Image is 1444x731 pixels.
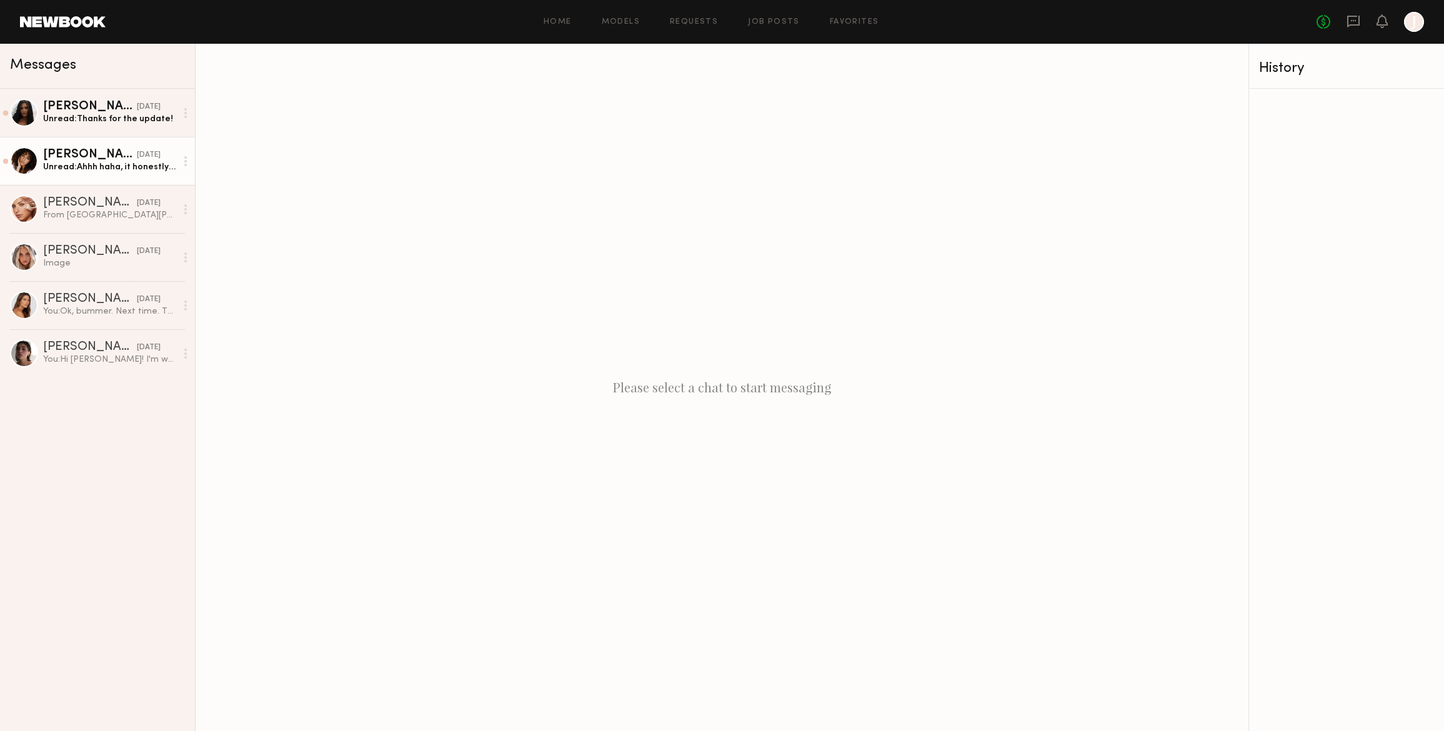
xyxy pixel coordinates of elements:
[43,245,137,257] div: [PERSON_NAME]
[137,246,161,257] div: [DATE]
[137,197,161,209] div: [DATE]
[43,306,176,317] div: You: Ok, bummer. Next time. Thanks!
[43,341,137,354] div: [PERSON_NAME]
[43,354,176,365] div: You: Hi [PERSON_NAME]! I'm writing on behalf of makeup brand caliray. We are interested in hiring...
[544,18,572,26] a: Home
[43,161,176,173] div: Unread: Ahhh haha, it honestly just depends. I can swim just fine but i have slight phobia of wat...
[137,149,161,161] div: [DATE]
[196,44,1248,731] div: Please select a chat to start messaging
[43,293,137,306] div: [PERSON_NAME]
[43,113,176,125] div: Unread: Thanks for the update!
[748,18,800,26] a: Job Posts
[137,294,161,306] div: [DATE]
[602,18,640,26] a: Models
[830,18,879,26] a: Favorites
[1404,12,1424,32] a: J
[137,342,161,354] div: [DATE]
[43,257,176,269] div: Image
[43,197,137,209] div: [PERSON_NAME]
[43,209,176,221] div: From [GEOGRAPHIC_DATA][PERSON_NAME]
[137,101,161,113] div: [DATE]
[43,101,137,113] div: [PERSON_NAME]
[43,149,137,161] div: [PERSON_NAME]
[1259,61,1434,76] div: History
[10,58,76,72] span: Messages
[670,18,718,26] a: Requests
